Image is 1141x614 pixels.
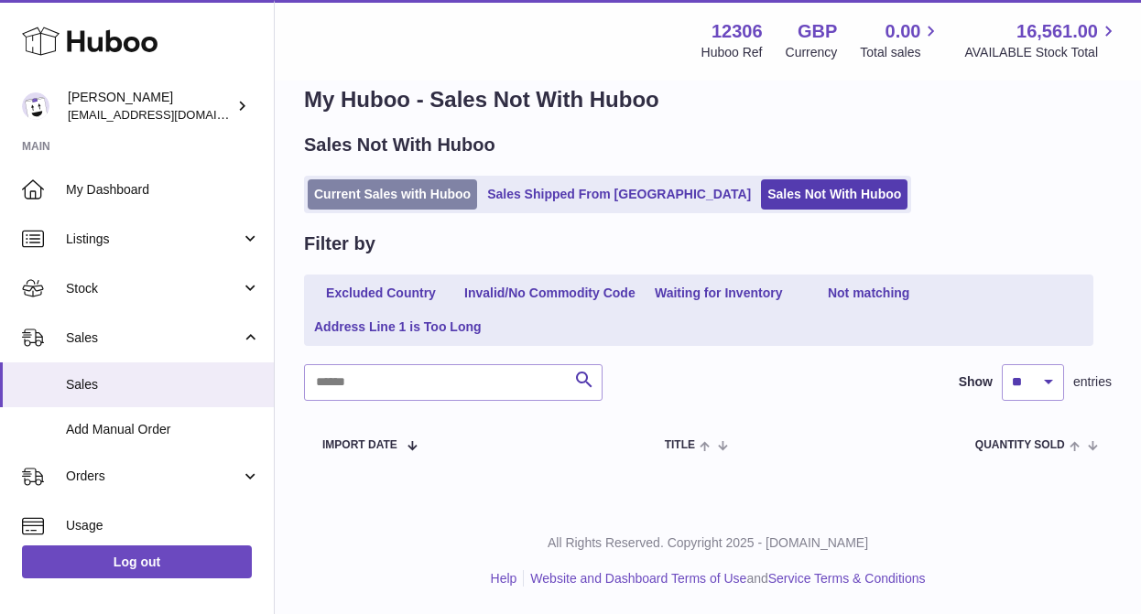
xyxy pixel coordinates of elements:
span: entries [1073,373,1112,391]
a: Log out [22,545,252,578]
strong: 12306 [712,19,763,44]
span: 16,561.00 [1016,19,1098,44]
span: Import date [322,439,397,451]
span: Sales [66,376,260,393]
img: hello@otect.co [22,92,49,120]
span: Usage [66,517,260,534]
label: Show [959,373,993,391]
a: Not matching [796,278,942,308]
a: Help [491,571,517,586]
a: Service Terms & Conditions [768,571,926,586]
span: Stock [66,280,241,297]
a: 16,561.00 AVAILABLE Stock Total [964,19,1119,61]
h2: Filter by [304,232,375,256]
p: All Rights Reserved. Copyright 2025 - [DOMAIN_NAME] [289,534,1126,552]
span: Orders [66,468,241,485]
div: Currency [786,44,838,61]
strong: GBP [798,19,837,44]
div: Huboo Ref [701,44,763,61]
span: Total sales [860,44,941,61]
span: Listings [66,231,241,248]
a: Address Line 1 is Too Long [308,312,488,342]
span: AVAILABLE Stock Total [964,44,1119,61]
a: Current Sales with Huboo [308,179,477,210]
span: Sales [66,329,241,347]
span: 0.00 [886,19,921,44]
a: Excluded Country [308,278,454,308]
a: Invalid/No Commodity Code [458,278,642,308]
span: Title [665,439,695,451]
span: Quantity Sold [975,439,1065,451]
div: [PERSON_NAME] [68,89,233,124]
li: and [524,570,925,587]
span: My Dashboard [66,181,260,199]
a: 0.00 Total sales [860,19,941,61]
h1: My Huboo - Sales Not With Huboo [304,85,1112,114]
a: Website and Dashboard Terms of Use [530,571,746,586]
span: Add Manual Order [66,421,260,438]
a: Sales Not With Huboo [761,179,907,210]
a: Waiting for Inventory [646,278,792,308]
h2: Sales Not With Huboo [304,133,495,157]
span: [EMAIL_ADDRESS][DOMAIN_NAME] [68,107,269,122]
a: Sales Shipped From [GEOGRAPHIC_DATA] [481,179,757,210]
